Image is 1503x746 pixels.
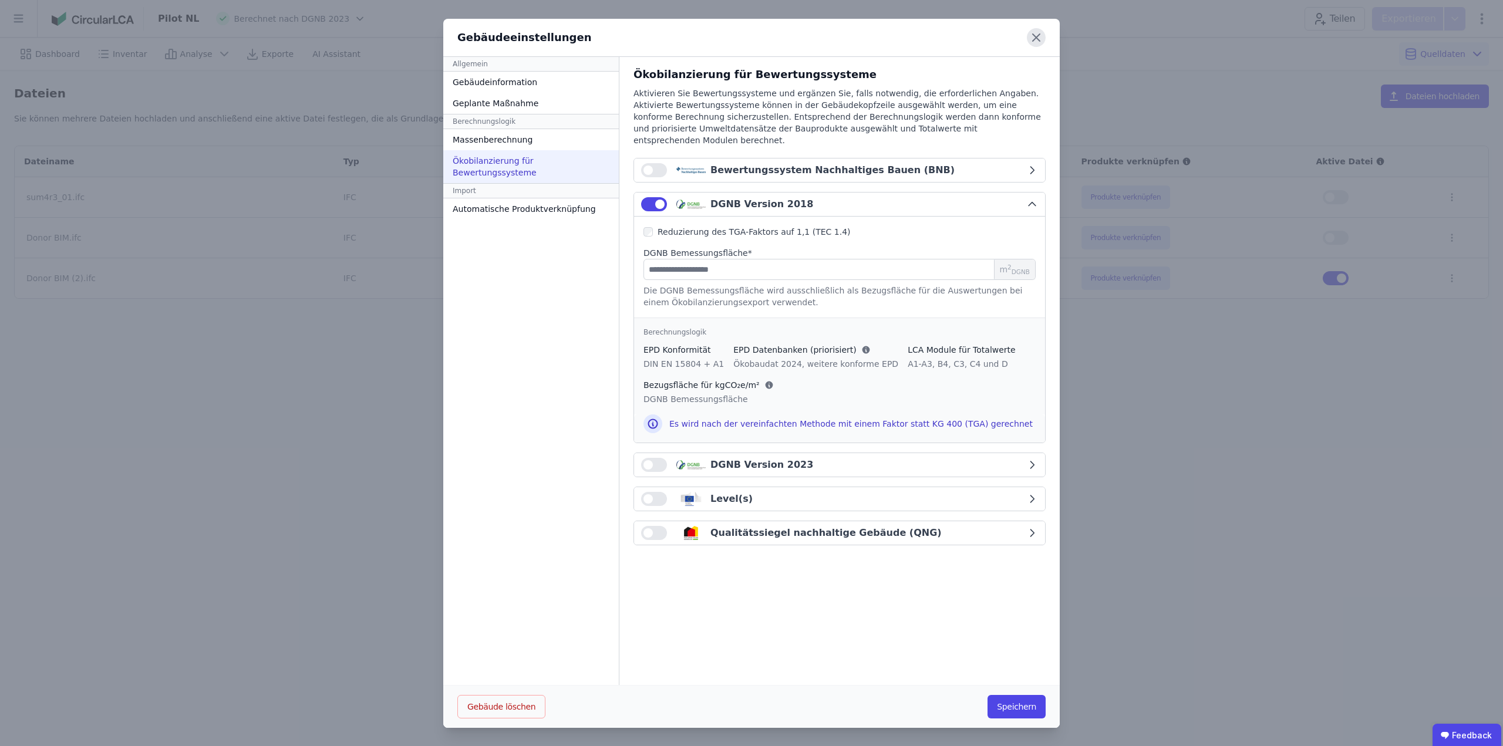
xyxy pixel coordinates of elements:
div: Automatische Produktverknüpfung [443,198,619,220]
button: Qualitätssiegel nachhaltige Gebäude (QNG) [634,521,1045,545]
span: EPD Datenbanken (priorisiert) [733,344,856,356]
div: Import [443,183,619,198]
div: Allgemein [443,57,619,72]
div: DGNB Version 2023 [710,458,813,472]
div: LCA Module für Totalwerte [908,344,1016,356]
div: Bewertungssystem Nachhaltiges Bauen (BNB) [710,163,955,177]
div: Die DGNB Bemessungsfläche wird ausschließlich als Bezugsfläche für die Auswertungen bei einem Öko... [643,285,1036,308]
img: dgnb_logo-x_03lAI3.svg [676,197,706,211]
button: Level(s) [634,487,1045,511]
div: DGNB Version 2018 [710,197,813,211]
div: Massenberechnung [443,129,619,150]
div: Level(s) [710,492,753,506]
div: DGNB Bemessungsfläche [643,393,774,405]
img: dgnb_logo-x_03lAI3.svg [676,458,706,472]
div: EPD Konformität [643,344,724,356]
img: bnb_logo-CNxcAojW.svg [676,163,706,177]
img: levels_logo-Bv5juQb_.svg [676,492,706,506]
label: audits.requiredField [643,247,752,259]
button: DGNB Version 2018 [634,193,1045,217]
img: qng_logo-BKTGsvz4.svg [676,526,706,540]
sup: 2 [1007,264,1012,271]
button: Gebäude löschen [457,695,545,718]
button: Speichern [988,695,1046,718]
div: DIN EN 15804 + A1 [643,358,724,370]
div: Es wird nach der vereinfachten Methode mit einem Faktor statt KG 400 (TGA) gerechnet [669,418,1036,430]
div: Gebäudeinformation [443,72,619,93]
button: Bewertungssystem Nachhaltiges Bauen (BNB) [634,158,1045,182]
div: Geplante Maßnahme [443,93,619,114]
div: Ökobilanzierung für Bewertungssysteme [443,150,619,183]
div: Berechnungslogik [443,114,619,129]
div: Ökobilanzierung für Bewertungssysteme [633,66,1046,83]
button: DGNB Version 2023 [634,453,1045,477]
div: Berechnungslogik [643,328,1036,337]
div: Gebäudeeinstellungen [457,29,592,46]
sub: DGNB [1012,268,1030,275]
div: Bezugsfläche für kgCO₂e/m² [643,379,774,391]
span: m [999,264,1030,275]
div: Qualitätssiegel nachhaltige Gebäude (QNG) [710,526,942,540]
div: A1-A3, B4, C3, C4 und D [908,358,1016,370]
div: Aktivieren Sie Bewertungssysteme und ergänzen Sie, falls notwendig, die erforderlichen Angaben. A... [633,87,1046,158]
div: Ökobaudat 2024, weitere konforme EPD [733,358,898,370]
span: Reduzierung des TGA-Faktors auf 1,1 (TEC 1.4) [658,227,851,237]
